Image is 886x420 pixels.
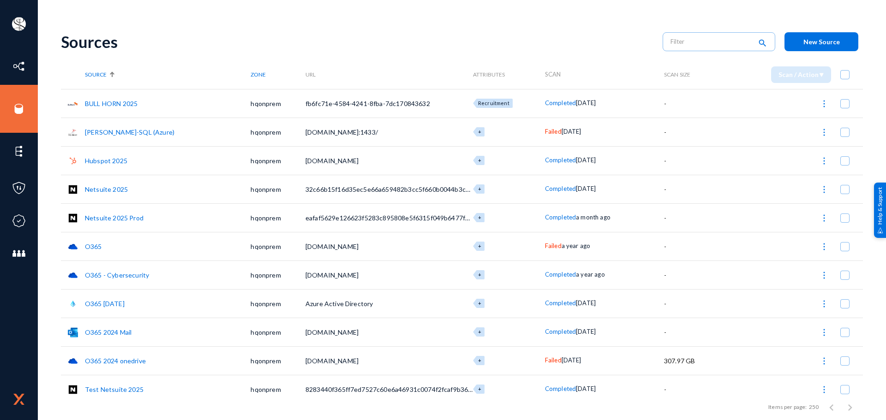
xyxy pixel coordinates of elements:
span: + [478,243,481,249]
span: [DATE] [576,328,596,335]
td: hqonprem [251,175,305,203]
td: - [664,146,720,175]
span: + [478,272,481,278]
img: help_support.svg [877,227,883,233]
img: icon-more.svg [820,356,829,366]
span: [DOMAIN_NAME] [305,328,359,336]
td: hqonprem [251,118,305,146]
input: Filter [670,35,752,48]
img: icon-inventory.svg [12,59,26,73]
a: O365 - Cybersecurity [85,271,149,279]
div: Sources [61,32,653,51]
img: icon-more.svg [820,185,829,194]
a: O365 2024 onedrive [85,357,146,365]
img: icon-more.svg [820,128,829,137]
span: [DATE] [576,185,596,192]
span: Completed [545,271,576,278]
span: Completed [545,99,576,106]
td: - [664,118,720,146]
img: azuread.png [68,299,78,309]
span: Zone [251,71,266,78]
img: onedrive.png [68,242,78,252]
td: hqonprem [251,146,305,175]
span: Failed [545,356,562,364]
img: icon-netsuite.svg [68,213,78,223]
span: Completed [545,328,576,335]
span: Completed [545,213,576,221]
div: Zone [251,71,305,78]
img: icon-more.svg [820,156,829,166]
span: [DOMAIN_NAME] [305,271,359,279]
a: Hubspot 2025 [85,157,127,165]
span: Failed [545,128,562,135]
img: icon-more.svg [820,99,829,108]
span: Attributes [473,71,505,78]
span: URL [305,71,316,78]
span: [DATE] [562,128,581,135]
td: - [664,203,720,232]
img: icon-sources.svg [12,102,26,116]
span: [DOMAIN_NAME] [305,357,359,365]
span: Source [85,71,107,78]
button: New Source [784,32,858,51]
span: New Source [803,38,840,46]
span: fb6fc71e-4584-4241-8fba-7dc170843632 [305,100,430,107]
img: icon-more.svg [820,271,829,280]
img: hubspot.png [68,156,78,166]
a: [PERSON_NAME]-SQL (Azure) [85,128,174,136]
td: - [664,175,720,203]
span: + [478,214,481,220]
img: ACg8ocIa8OWj5FIzaB8MU-JIbNDt0RWcUDl_eQ0ZyYxN7rWYZ1uJfn9p=s96-c [12,17,26,31]
td: hqonprem [251,289,305,318]
td: hqonprem [251,346,305,375]
img: icon-more.svg [820,299,829,308]
span: [DATE] [562,356,581,364]
td: hqonprem [251,260,305,289]
button: Next page [841,398,859,416]
span: Azure Active Directory [305,300,373,308]
span: [DATE] [576,156,596,164]
td: - [664,375,720,403]
a: O365 [DATE] [85,300,125,308]
span: Failed [545,242,562,249]
div: 250 [809,403,819,411]
img: icon-more.svg [820,328,829,337]
button: Previous page [822,398,841,416]
td: - [664,318,720,346]
span: [DOMAIN_NAME] [305,157,359,165]
img: icon-policies.svg [12,181,26,195]
img: icon-netsuite.svg [68,385,78,395]
img: icon-more.svg [820,242,829,251]
div: Help & Support [874,182,886,237]
span: [DOMAIN_NAME]:1433/ [305,128,378,136]
span: eafaf5629e126623f5283c895808e5f6315f049b6477fd4adec92099c0ed55d6 [305,214,535,222]
span: + [478,300,481,306]
span: Recruitment [478,100,509,106]
td: hqonprem [251,203,305,232]
span: Completed [545,385,576,392]
span: Completed [545,185,576,192]
span: a year ago [562,242,591,249]
td: hqonprem [251,89,305,118]
img: bullhorncrm.svg [68,99,78,109]
span: Scan Size [664,71,690,78]
div: Source [85,71,251,78]
td: 307.97 GB [664,346,720,375]
span: a month ago [576,213,611,221]
td: - [664,260,720,289]
span: [DATE] [576,385,596,392]
a: BULL HORN 2025 [85,100,138,107]
span: + [478,357,481,363]
span: Completed [545,156,576,164]
img: icon-members.svg [12,247,26,260]
img: o365mail.svg [68,327,78,337]
td: - [664,232,720,260]
a: Netsuite 2025 [85,185,128,193]
img: icon-netsuite.svg [68,184,78,195]
span: + [478,329,481,335]
a: O365 2024 Mail [85,328,132,336]
span: + [478,157,481,163]
td: - [664,289,720,318]
span: Scan [545,71,561,78]
img: onedrive.png [68,270,78,280]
